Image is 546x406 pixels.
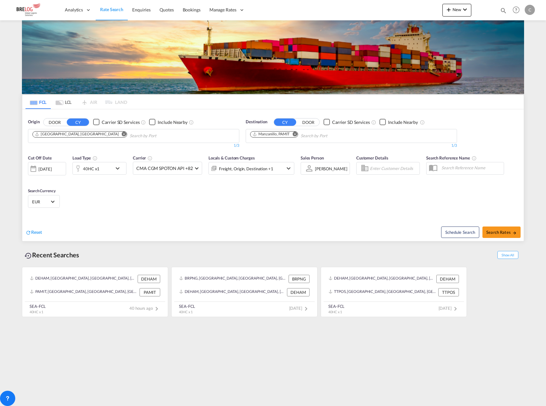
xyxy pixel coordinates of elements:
[83,164,99,173] div: 40HC x1
[30,310,43,314] span: 40HC x 1
[24,252,32,260] md-icon: icon-backup-restore
[525,5,535,15] div: c
[436,275,459,283] div: DEHAM
[22,267,168,317] recent-search-card: DEHAM, [GEOGRAPHIC_DATA], [GEOGRAPHIC_DATA], [GEOGRAPHIC_DATA], [GEOGRAPHIC_DATA] DEHAMPAMIT, [GE...
[132,7,151,12] span: Enquiries
[149,119,188,125] md-checkbox: Checkbox No Ink
[72,155,98,160] span: Load Type
[441,227,479,238] button: Note: By default Schedule search will only considerorigin ports, destination ports and cut off da...
[28,175,33,183] md-datepicker: Select
[511,4,522,15] span: Help
[25,95,51,109] md-tab-item: FCL
[252,132,290,137] div: Manzanillo, PAMIT
[208,162,294,175] div: Freight Origin Destination Factory Stuffingicon-chevron-down
[356,155,388,160] span: Customer Details
[321,267,467,317] recent-search-card: DEHAM, [GEOGRAPHIC_DATA], [GEOGRAPHIC_DATA], [GEOGRAPHIC_DATA], [GEOGRAPHIC_DATA] DEHAMTTPOS, [GE...
[388,119,418,125] div: Include Nearby
[32,199,50,205] span: EUR
[379,119,418,125] md-checkbox: Checkbox No Ink
[179,303,195,309] div: SEA-FCL
[329,275,435,283] div: DEHAM, Hamburg, Germany, Western Europe, Europe
[219,164,273,173] div: Freight Origin Destination Factory Stuffing
[35,132,119,137] div: Hamburg, DEHAM
[472,156,477,161] md-icon: Your search will be saved by the below given name
[301,155,324,160] span: Sales Person
[100,7,123,12] span: Rate Search
[30,303,46,309] div: SEA-FCL
[30,275,136,283] div: DEHAM, Hamburg, Germany, Western Europe, Europe
[426,155,477,160] span: Search Reference Name
[28,155,52,160] span: Cut Off Date
[370,164,418,173] input: Enter Customer Details
[452,305,459,313] md-icon: icon-chevron-right
[252,132,291,137] div: Press delete to remove this chip.
[93,119,140,125] md-checkbox: Checkbox No Ink
[301,131,361,141] input: Chips input.
[371,120,376,125] md-icon: Unchecked: Search for CY (Container Yard) services for all selected carriers.Checked : Search for...
[438,288,459,296] div: TTPOS
[28,162,66,175] div: [DATE]
[141,120,146,125] md-icon: Unchecked: Search for CY (Container Yard) services for all selected carriers.Checked : Search for...
[171,267,317,317] recent-search-card: BRPNG, [GEOGRAPHIC_DATA], [GEOGRAPHIC_DATA], [GEOGRAPHIC_DATA], [GEOGRAPHIC_DATA] BRPNGDEHAM, [GE...
[209,7,236,13] span: Manage Rates
[51,95,76,109] md-tab-item: LCL
[274,118,296,126] button: CY
[22,109,524,241] div: OriginDOOR CY Checkbox No InkUnchecked: Search for CY (Container Yard) services for all selected ...
[420,120,425,125] md-icon: Unchecked: Ignores neighbouring ports when fetching rates.Checked : Includes neighbouring ports w...
[28,143,239,148] div: 1/3
[511,4,525,16] div: Help
[28,188,56,193] span: Search Currency
[297,118,319,126] button: DOOR
[287,288,310,296] div: DEHAM
[179,310,193,314] span: 40HC x 1
[67,118,89,126] button: CY
[208,155,255,160] span: Locals & Custom Charges
[482,227,521,238] button: Search Ratesicon-arrow-right
[25,229,42,236] div: icon-refreshReset
[289,275,310,283] div: BRPNG
[179,275,287,283] div: BRPNG, Paranagua, Brazil, South America, Americas
[153,305,160,313] md-icon: icon-chevron-right
[328,303,345,309] div: SEA-FCL
[136,165,193,172] span: CMA CGM SPOTON API +82
[179,288,285,296] div: DEHAM, Hamburg, Germany, Western Europe, Europe
[189,120,194,125] md-icon: Unchecked: Ignores neighbouring ports when fetching rates.Checked : Includes neighbouring ports w...
[442,4,471,17] button: icon-plus 400-fgNewicon-chevron-down
[288,132,298,138] button: Remove
[31,197,56,206] md-select: Select Currency: € EUREuro
[130,131,190,141] input: Chips input.
[183,7,201,12] span: Bookings
[461,6,469,13] md-icon: icon-chevron-down
[324,119,370,125] md-checkbox: Checkbox No Ink
[329,288,437,296] div: TTPOS, Port-of-Spain, Trinidad and Tobago, Caribbean, Americas
[486,230,517,235] span: Search Rates
[138,275,160,283] div: DEHAM
[72,162,126,175] div: 40HC x1icon-chevron-down
[22,20,524,94] img: LCL+%26+FCL+BACKGROUND.png
[332,119,370,125] div: Carrier SD Services
[445,7,469,12] span: New
[133,155,153,160] span: Carrier
[500,7,507,17] div: icon-magnify
[512,231,517,235] md-icon: icon-arrow-right
[28,119,39,125] span: Origin
[25,95,127,109] md-pagination-wrapper: Use the left and right arrow keys to navigate between tabs
[140,288,160,296] div: PAMIT
[114,165,125,172] md-icon: icon-chevron-down
[497,251,518,259] span: Show All
[302,305,310,313] md-icon: icon-chevron-right
[315,166,347,171] div: [PERSON_NAME]
[246,119,267,125] span: Destination
[500,7,507,14] md-icon: icon-magnify
[439,306,459,311] span: [DATE]
[328,310,342,314] span: 40HC x 1
[31,229,42,235] span: Reset
[25,230,31,235] md-icon: icon-refresh
[35,132,120,137] div: Press delete to remove this chip.
[38,166,51,172] div: [DATE]
[65,7,83,13] span: Analytics
[30,288,138,296] div: PAMIT, Manzanillo, Panama, Mexico & Central America, Americas
[117,132,127,138] button: Remove
[160,7,174,12] span: Quotes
